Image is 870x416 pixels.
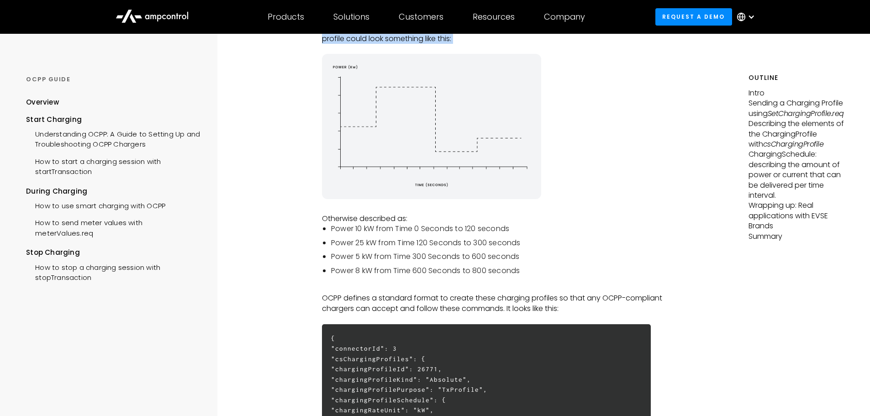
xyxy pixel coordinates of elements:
p: ‍ [322,283,688,293]
a: How to use smart charging with OCPP [26,196,165,213]
li: Power 8 kW from Time 600 Seconds to 800 seconds [331,266,688,276]
p: ‍ [322,44,688,54]
a: Overview [26,97,59,114]
div: Customers [399,12,443,22]
p: Sending a Charging Profile using [749,98,844,119]
a: Request a demo [655,8,732,25]
div: Resources [473,12,515,22]
p: ‍ [322,204,688,214]
p: OCPP defines a standard format to create these charging profiles so that any OCPP-compliant charg... [322,293,688,314]
div: During Charging [26,186,200,196]
p: ‍ [322,314,688,324]
em: csChargingProfile [763,139,824,149]
p: Summary [749,232,844,242]
div: Products [268,12,304,22]
div: Solutions [333,12,369,22]
div: Company [544,12,585,22]
div: Stop Charging [26,247,200,258]
a: Understanding OCPP: A Guide to Setting Up and Troubleshooting OCPP Chargers [26,125,200,152]
p: Describing the elements of the ChargingProfile with [749,119,844,149]
em: SetChargingProfile.req [768,108,844,119]
div: OCPP GUIDE [26,75,200,84]
a: How to stop a charging session with stopTransaction [26,258,200,285]
div: Start Charging [26,115,200,125]
div: Overview [26,97,59,107]
p: Otherwise described as: [322,214,688,224]
a: How to start a charging session with startTransaction [26,152,200,179]
a: How to send meter values with meterValues.req [26,213,200,241]
li: Power 5 kW from Time 300 Seconds to 600 seconds [331,252,688,262]
li: Power 25 kW from Time 120 Seconds to 300 seconds [331,238,688,248]
img: energy diagram [322,54,541,199]
li: Power 10 kW from Time 0 Seconds to 120 seconds [331,224,688,234]
p: ChargingSchedule: describing the amount of power or current that can be delivered per time interval. [749,149,844,200]
p: Intro [749,88,844,98]
h5: Outline [749,73,844,83]
p: Wrapping up: Real applications with EVSE Brands [749,200,844,231]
